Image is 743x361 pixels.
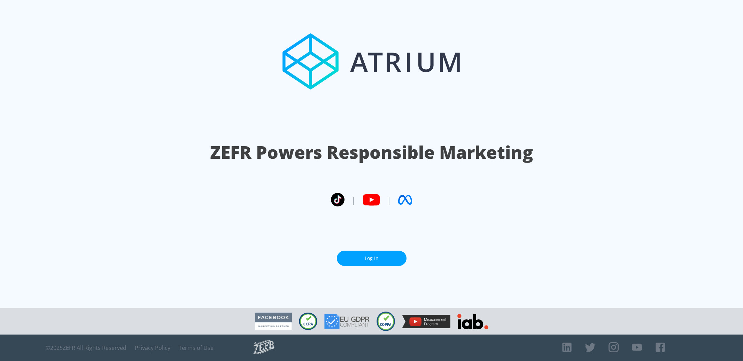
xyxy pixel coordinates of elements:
[457,314,488,329] img: IAB
[299,313,317,330] img: CCPA Compliant
[324,314,370,329] img: GDPR Compliant
[351,195,356,205] span: |
[387,195,391,205] span: |
[402,315,450,328] img: YouTube Measurement Program
[255,313,292,330] img: Facebook Marketing Partner
[377,312,395,331] img: COPPA Compliant
[46,344,126,351] span: © 2025 ZEFR All Rights Reserved
[179,344,214,351] a: Terms of Use
[337,251,407,266] a: Log In
[210,140,533,164] h1: ZEFR Powers Responsible Marketing
[135,344,170,351] a: Privacy Policy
